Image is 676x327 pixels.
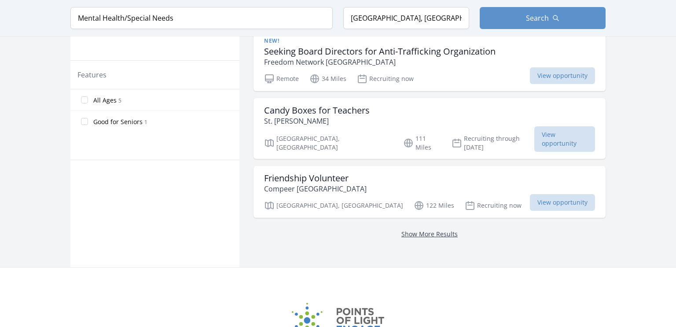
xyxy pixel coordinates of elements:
button: Search [480,7,606,29]
p: [GEOGRAPHIC_DATA], [GEOGRAPHIC_DATA] [264,134,393,152]
input: Keyword [70,7,333,29]
input: All Ages 5 [81,96,88,103]
p: Recruiting now [465,200,522,211]
a: Show More Results [401,230,458,238]
span: Good for Seniors [93,118,143,126]
span: 1 [144,118,147,126]
h3: Friendship Volunteer [264,173,367,184]
input: Good for Seniors 1 [81,118,88,125]
input: Location [343,7,469,29]
span: 5 [118,97,121,104]
span: Search [526,13,549,23]
a: New! Seeking Board Directors for Anti-Trafficking Organization Freedom Network [GEOGRAPHIC_DATA] ... [253,30,606,91]
span: View opportunity [534,126,595,152]
p: 111 Miles [403,134,441,152]
p: Compeer [GEOGRAPHIC_DATA] [264,184,367,194]
p: 122 Miles [414,200,454,211]
p: Recruiting now [357,73,414,84]
a: Friendship Volunteer Compeer [GEOGRAPHIC_DATA] [GEOGRAPHIC_DATA], [GEOGRAPHIC_DATA] 122 Miles Rec... [253,166,606,218]
p: 34 Miles [309,73,346,84]
h3: Seeking Board Directors for Anti-Trafficking Organization [264,46,496,57]
p: Freedom Network [GEOGRAPHIC_DATA] [264,57,496,67]
p: Recruiting through [DATE] [452,134,535,152]
h3: Candy Boxes for Teachers [264,105,370,116]
span: All Ages [93,96,117,105]
p: St. [PERSON_NAME] [264,116,370,126]
a: Candy Boxes for Teachers St. [PERSON_NAME] [GEOGRAPHIC_DATA], [GEOGRAPHIC_DATA] 111 Miles Recruit... [253,98,606,159]
span: View opportunity [530,194,595,211]
span: New! [264,37,279,44]
legend: Features [77,70,107,80]
p: [GEOGRAPHIC_DATA], [GEOGRAPHIC_DATA] [264,200,403,211]
span: View opportunity [530,67,595,84]
p: Remote [264,73,299,84]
